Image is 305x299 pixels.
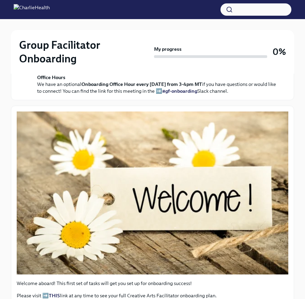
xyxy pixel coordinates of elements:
button: Zoom image [17,111,288,274]
strong: My progress [154,46,182,53]
img: CharlieHealth [14,4,50,15]
p: Welcome aboard! This first set of tasks will get you set up for onboarding success! [17,280,288,287]
strong: Onboarding Office Hour every [DATE] from 3-4pm MT [81,81,202,87]
strong: Office Hours [37,74,65,80]
h2: Group Facilitator Onboarding [19,38,151,65]
h3: 0% [273,46,286,58]
a: #gf-onboarding [162,88,197,94]
p: Please visit ➡️ link at any time to see your full Creative Arts Facilitator onboarding plan. [17,292,288,299]
a: THIS [49,293,60,299]
p: We have an optional if you have questions or would like to connect! You can find the link for thi... [37,74,277,94]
